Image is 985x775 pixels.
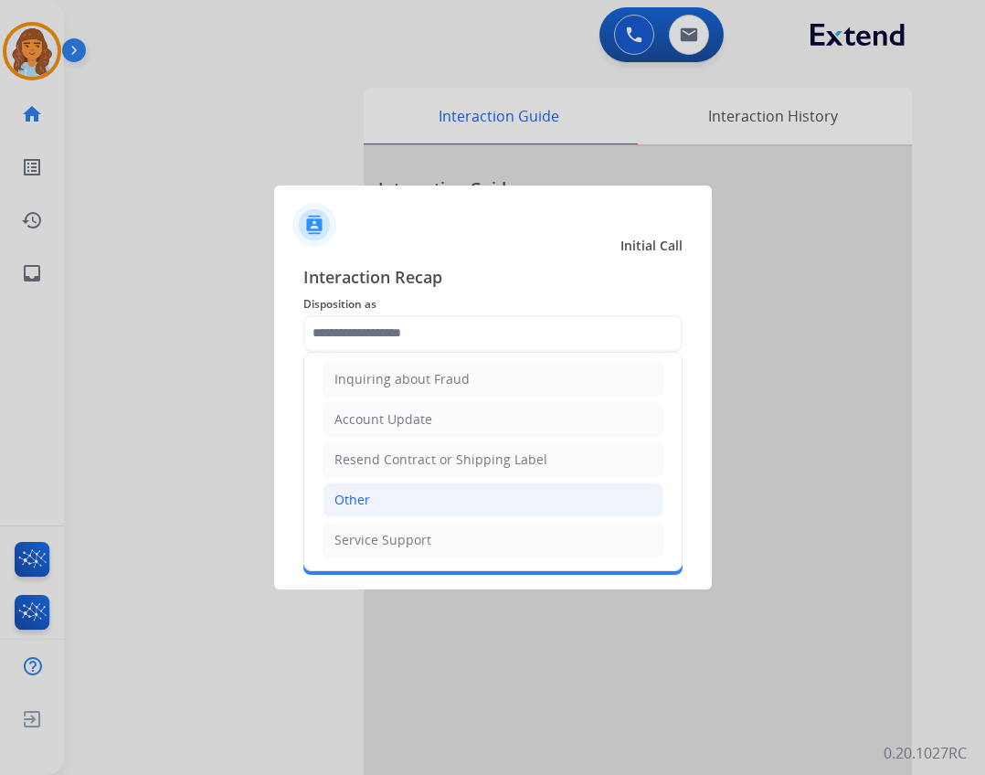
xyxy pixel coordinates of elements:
div: Resend Contract or Shipping Label [334,451,547,469]
span: Disposition as [303,293,683,315]
div: Service Support [334,531,431,549]
span: Initial Call [620,237,683,255]
img: contactIcon [292,203,336,247]
span: Interaction Recap [303,264,683,293]
p: 0.20.1027RC [884,742,967,764]
div: Other [334,491,370,509]
div: Inquiring about Fraud [334,370,470,388]
div: Account Update [334,410,432,429]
